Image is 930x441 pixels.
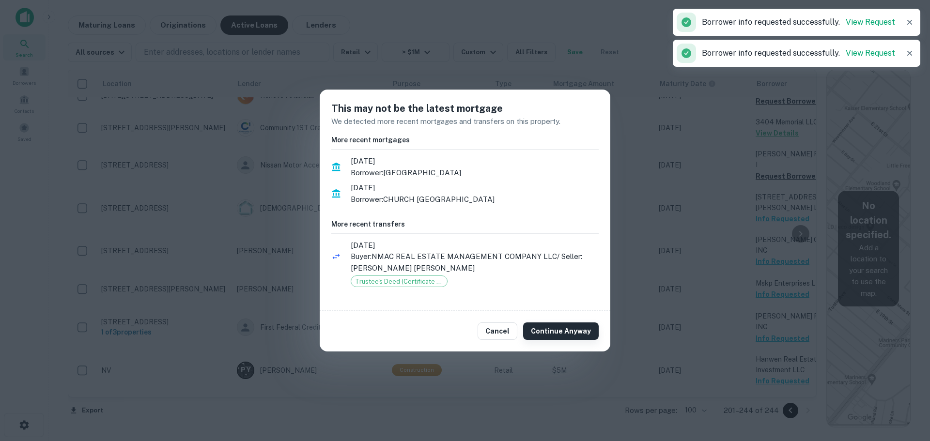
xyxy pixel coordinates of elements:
p: Borrower: CHURCH [GEOGRAPHIC_DATA] [351,194,599,205]
a: View Request [846,48,895,58]
p: Borrower info requested successfully. [702,47,895,59]
a: View Request [846,17,895,27]
button: Cancel [478,322,517,340]
p: Buyer: NMAC REAL ESTATE MANAGEMENT COMPANY LLC / Seller: [PERSON_NAME] [PERSON_NAME] [351,251,599,274]
h6: More recent transfers [331,219,599,229]
span: Trustee's Deed (Certificate of Title) [351,277,447,287]
p: We detected more recent mortgages and transfers on this property. [331,116,599,127]
p: Borrower info requested successfully. [702,16,895,28]
div: Trustee's Deed (Certificate of Title) [351,275,448,287]
p: Borrower: [GEOGRAPHIC_DATA] [351,167,599,179]
span: [DATE] [351,240,599,251]
span: [DATE] [351,155,599,167]
button: Continue Anyway [523,322,599,340]
iframe: Chat Widget [882,364,930,410]
h6: More recent mortgages [331,135,599,145]
span: [DATE] [351,182,599,194]
h5: This may not be the latest mortgage [331,101,599,116]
